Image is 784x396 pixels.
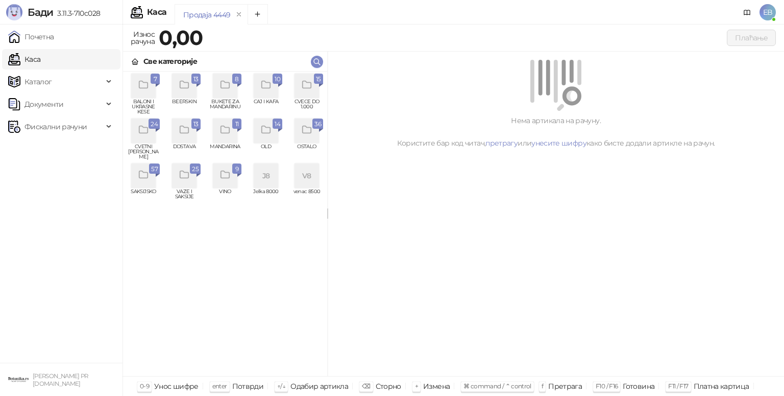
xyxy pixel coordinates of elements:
span: 7 [153,74,158,85]
span: 15 [316,74,321,85]
span: enter [212,382,227,390]
div: Нема артикала на рачуну. Користите бар код читач, или како бисте додали артикле на рачун. [340,115,772,149]
div: Измена [423,380,450,393]
strong: 0,00 [159,25,203,50]
span: f [542,382,543,390]
span: ↑/↓ [277,382,285,390]
span: DOSTAVA [168,144,201,159]
span: F10 / F16 [596,382,618,390]
span: Jelka 8000 [250,189,282,204]
span: 8 [234,74,239,85]
span: 0-9 [140,382,149,390]
span: 14 [275,119,280,130]
div: grid [123,72,327,376]
span: CVECE DO 1.000 [290,99,323,114]
button: Add tab [248,4,268,25]
span: ⌘ command / ⌃ control [463,382,531,390]
button: remove [232,10,246,19]
span: SAKSIJSKO [127,189,160,204]
span: 10 [275,74,280,85]
div: Одабир артикла [290,380,348,393]
div: Износ рачуна [129,28,157,48]
div: J8 [254,164,278,188]
img: Logo [6,4,22,20]
div: Сторно [376,380,401,393]
span: OSTALO [290,144,323,159]
span: Бади [28,6,53,18]
button: Плаћање [727,30,776,46]
span: CAJ I KAFA [250,99,282,114]
a: Почетна [8,27,54,47]
span: 13 [193,119,199,130]
span: VINO [209,189,241,204]
div: Готовина [623,380,654,393]
a: Каса [8,49,40,69]
span: Фискални рачуни [24,117,87,137]
span: VAZE I SAKSIJE [168,189,201,204]
a: унесите шифру [531,138,586,148]
span: EB [759,4,776,20]
div: Продаја 4449 [183,9,230,20]
div: V8 [295,164,319,188]
span: 9 [234,164,239,175]
span: 3.11.3-710c028 [53,9,100,18]
span: + [415,382,418,390]
span: BUKETE ZA MANDARINU [209,99,241,114]
img: 64x64-companyLogo-0e2e8aaa-0bd2-431b-8613-6e3c65811325.png [8,369,29,390]
div: Све категорије [143,56,197,67]
a: Документација [739,4,755,20]
div: Каса [147,8,166,16]
span: MANDARINA [209,144,241,159]
div: Унос шифре [154,380,199,393]
span: 57 [151,164,158,175]
div: Платна картица [694,380,749,393]
span: Каталог [24,72,52,92]
span: venac 8500 [290,189,323,204]
span: 36 [314,119,321,130]
small: [PERSON_NAME] PR [DOMAIN_NAME] [33,372,88,387]
span: 25 [192,164,199,175]
span: OLD [250,144,282,159]
span: F11 / F17 [668,382,688,390]
span: CVETNI [PERSON_NAME] [127,144,160,159]
span: BEERSKIN [168,99,201,114]
span: ⌫ [362,382,370,390]
span: 13 [193,74,199,85]
span: 24 [151,119,158,130]
span: 11 [234,119,239,130]
span: Документи [24,94,63,114]
a: претрагу [485,138,518,148]
span: BALONI I UKRASNE KESE [127,99,160,114]
div: Потврди [232,380,264,393]
div: Претрага [548,380,582,393]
